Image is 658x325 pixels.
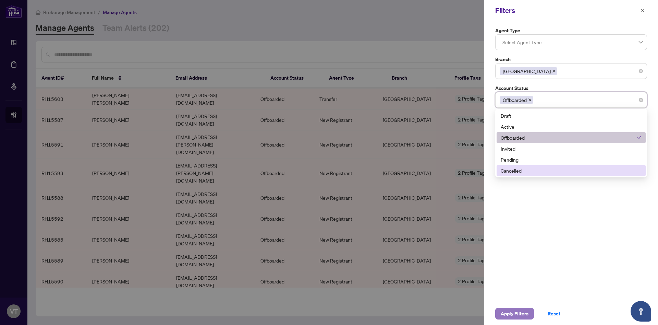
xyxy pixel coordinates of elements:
span: close-circle [639,98,643,102]
div: Filters [495,5,638,16]
div: Active [501,123,642,130]
div: Pending [501,156,642,163]
span: Offboarded [503,96,527,104]
button: Open asap [631,301,651,322]
button: Reset [542,308,566,320]
div: Cancelled [501,167,642,174]
span: Mississauga [500,67,557,75]
span: check [637,135,642,140]
span: Apply Filters [501,308,528,319]
label: Agent Type [495,27,647,34]
div: Offboarded [501,134,637,141]
button: Apply Filters [495,308,534,320]
div: Invited [501,145,642,152]
div: Invited [497,143,646,154]
span: close [552,69,556,73]
span: close [640,8,645,13]
div: Active [497,121,646,132]
div: Draft [497,110,646,121]
label: Branch [495,56,647,63]
span: close-circle [639,69,643,73]
span: Offboarded [500,96,533,104]
div: Draft [501,112,642,119]
div: Offboarded [497,132,646,143]
div: Cancelled [497,165,646,176]
label: Account Status [495,84,647,92]
span: [GEOGRAPHIC_DATA] [503,67,551,75]
div: Pending [497,154,646,165]
span: Reset [548,308,560,319]
span: close [528,98,532,102]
